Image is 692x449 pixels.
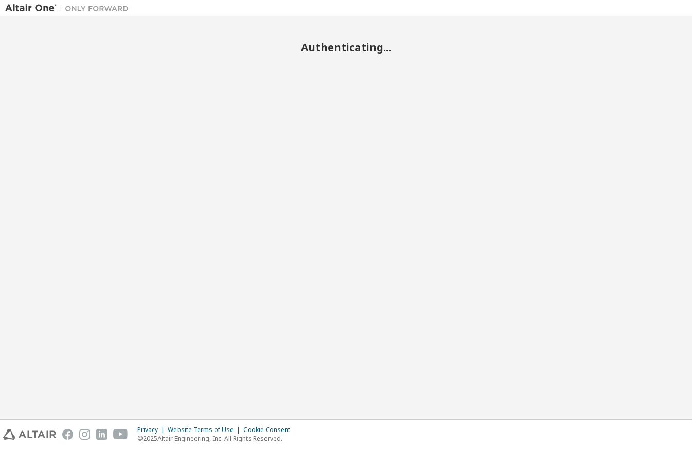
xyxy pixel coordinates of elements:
img: facebook.svg [62,429,73,440]
h2: Authenticating... [5,41,687,54]
img: altair_logo.svg [3,429,56,440]
div: Website Terms of Use [168,426,243,434]
img: Altair One [5,3,134,13]
div: Privacy [137,426,168,434]
div: Cookie Consent [243,426,296,434]
img: linkedin.svg [96,429,107,440]
img: instagram.svg [79,429,90,440]
img: youtube.svg [113,429,128,440]
p: © 2025 Altair Engineering, Inc. All Rights Reserved. [137,434,296,443]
